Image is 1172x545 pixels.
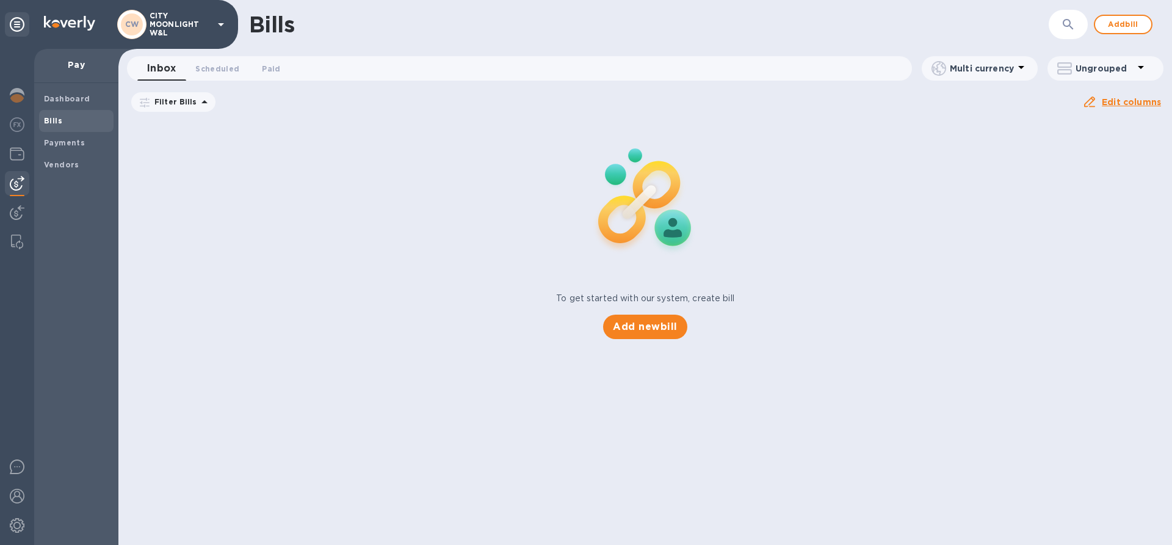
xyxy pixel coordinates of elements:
b: CW [125,20,139,29]
span: Add bill [1105,17,1141,32]
span: Add new bill [613,320,677,334]
button: Addbill [1094,15,1152,34]
p: To get started with our system, create bill [556,292,734,305]
span: Paid [262,62,280,75]
span: Inbox [147,60,176,77]
div: Unpin categories [5,12,29,37]
p: Ungrouped [1076,62,1134,75]
b: Vendors [44,160,79,169]
b: Bills [44,116,62,125]
p: CITY MOONLIGHT W&L [150,12,211,37]
p: Filter Bills [150,97,197,107]
img: Foreign exchange [10,117,24,132]
h1: Bills [249,12,294,37]
b: Dashboard [44,94,90,103]
p: Pay [44,59,109,71]
p: Multi currency [950,62,1014,75]
button: Add newbill [603,315,687,339]
img: Logo [44,16,95,31]
span: Scheduled [195,62,239,75]
u: Edit columns [1102,97,1161,107]
img: Wallets [10,147,24,161]
b: Payments [44,138,85,147]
